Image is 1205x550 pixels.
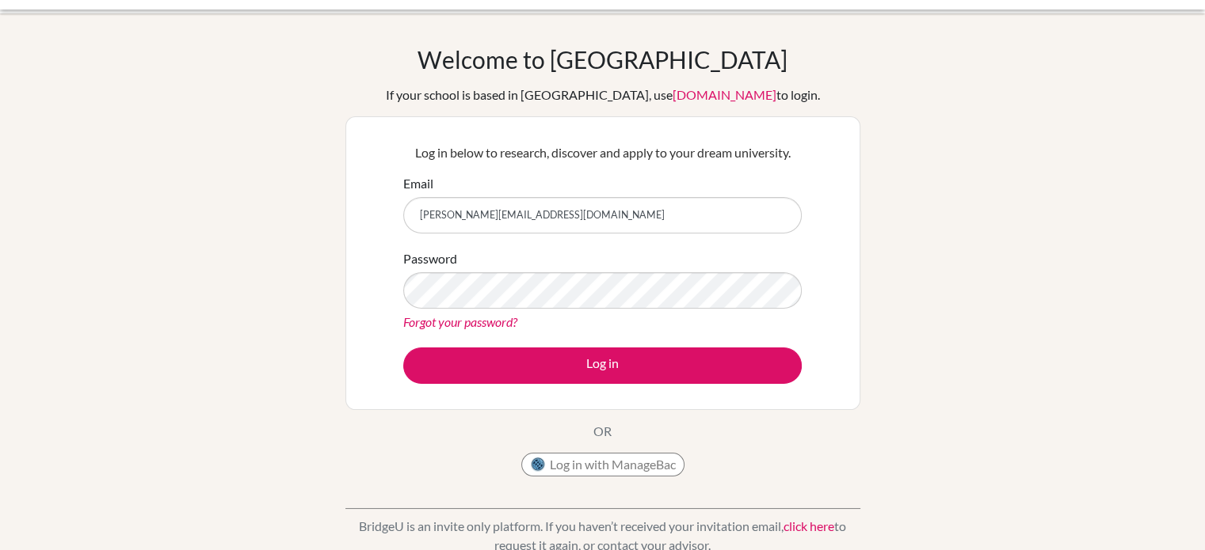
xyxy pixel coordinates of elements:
p: OR [593,422,612,441]
button: Log in with ManageBac [521,453,684,476]
div: If your school is based in [GEOGRAPHIC_DATA], use to login. [386,85,820,104]
p: Log in below to research, discover and apply to your dream university. [403,143,802,162]
a: Forgot your password? [403,314,517,329]
button: Log in [403,347,802,384]
h1: Welcome to [GEOGRAPHIC_DATA] [418,45,787,74]
label: Email [403,174,433,193]
a: click here [784,518,834,533]
label: Password [403,249,457,268]
a: [DOMAIN_NAME] [673,87,776,102]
